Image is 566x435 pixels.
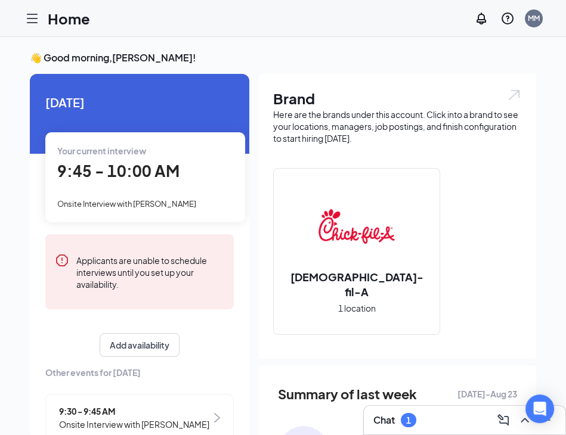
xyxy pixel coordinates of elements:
span: 9:45 - 10:00 AM [57,161,180,181]
svg: QuestionInfo [500,11,515,26]
svg: Error [55,253,69,268]
img: open.6027fd2a22e1237b5b06.svg [506,88,522,102]
img: Chick-fil-A [318,188,395,265]
span: [DATE] - Aug 23 [457,387,517,400]
div: 1 [406,415,411,425]
button: ChevronUp [515,411,534,430]
button: ComposeMessage [494,411,513,430]
svg: ComposeMessage [496,413,511,427]
div: Applicants are unable to schedule interviews until you set up your availability. [76,253,224,290]
span: Other events for [DATE] [45,366,234,379]
svg: Hamburger [25,11,39,26]
svg: Notifications [474,11,488,26]
span: Your current interview [57,145,146,156]
span: [DATE] [45,93,234,111]
div: Here are the brands under this account. Click into a brand to see your locations, managers, job p... [273,108,522,144]
span: 9:30 - 9:45 AM [59,405,209,418]
span: Onsite Interview with [PERSON_NAME] [59,418,209,431]
h3: 👋 Good morning, [PERSON_NAME] ! [30,51,536,64]
h1: Home [48,8,90,29]
svg: ChevronUp [518,413,532,427]
h3: Chat [373,414,395,427]
button: Add availability [100,333,180,357]
span: Summary of last week [278,384,417,405]
div: Open Intercom Messenger [525,394,554,423]
h2: [DEMOGRAPHIC_DATA]-fil-A [274,269,440,299]
span: Onsite Interview with [PERSON_NAME] [57,199,196,209]
div: MM [528,13,540,23]
h1: Brand [273,88,522,108]
span: 1 location [338,302,376,315]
